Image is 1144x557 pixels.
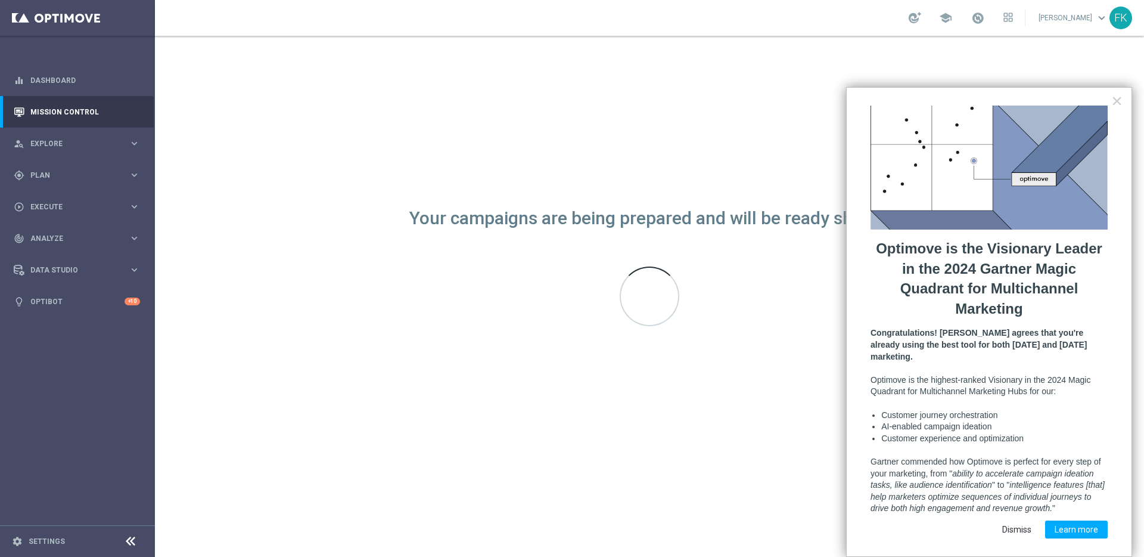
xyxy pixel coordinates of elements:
div: Mission Control [14,96,140,128]
i: keyboard_arrow_right [129,169,140,181]
li: Customer experience and optimization [881,433,1108,445]
span: " to " [992,480,1009,490]
em: ability to accelerate campaign ideation tasks, like audience identification [871,469,1096,490]
div: Execute [14,202,129,212]
div: Your campaigns are being prepared and will be ready shortly [409,213,890,224]
strong: Congratulations! [PERSON_NAME] agrees that you're already using the best tool for both [DATE] and... [871,328,1089,361]
span: Explore [30,140,129,147]
i: lightbulb [14,296,24,307]
a: Settings [29,538,65,545]
div: Optibot [14,286,140,317]
a: Dashboard [30,64,140,96]
span: " [1052,503,1055,513]
span: Data Studio [30,267,129,274]
i: settings [12,536,23,547]
strong: Optimove is the Visionary Leader in the 2024 Gartner Magic Quadrant for Multichannel Marketing [876,240,1106,317]
i: keyboard_arrow_right [129,201,140,212]
button: Learn more [1045,521,1108,539]
i: play_circle_outline [14,202,24,212]
li: AI-enabled campaign ideation [881,421,1108,433]
span: school [939,11,952,24]
a: [PERSON_NAME] [1037,9,1109,27]
i: keyboard_arrow_right [129,138,140,149]
div: Dashboard [14,64,140,96]
button: Close [1111,91,1123,110]
span: Gartner commended how Optimove is perfect for every step of your marketing, from " [871,457,1103,478]
div: FK [1109,7,1132,29]
a: Mission Control [30,96,140,128]
div: Plan [14,170,129,181]
a: Optibot [30,286,125,317]
i: person_search [14,138,24,149]
button: Dismiss [993,521,1041,539]
div: Analyze [14,233,129,244]
span: keyboard_arrow_down [1095,11,1108,24]
i: track_changes [14,233,24,244]
img: PostFunnel Summit 2019 TLV [871,106,1108,230]
em: intelligence features [that] help marketers optimize sequences of individual journeys to drive bo... [871,480,1107,513]
div: +10 [125,298,140,305]
div: Explore [14,138,129,149]
span: Analyze [30,235,129,242]
span: Execute [30,203,129,211]
i: keyboard_arrow_right [129,233,140,244]
p: Optimove is the highest-ranked Visionary in the 2024 Magic Quadrant for Multichannel Marketing Hu... [871,375,1108,398]
i: keyboard_arrow_right [129,264,140,276]
i: equalizer [14,75,24,86]
div: Data Studio [14,265,129,276]
li: Customer journey orchestration [881,410,1108,422]
span: Plan [30,172,129,179]
i: gps_fixed [14,170,24,181]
